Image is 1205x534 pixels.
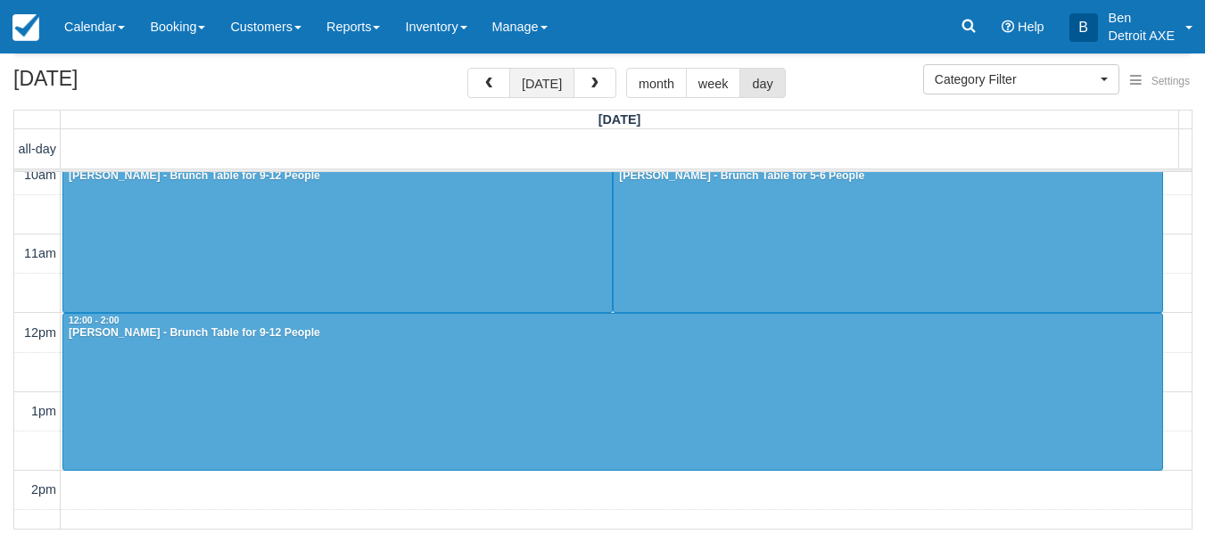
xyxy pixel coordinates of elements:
[613,156,1163,313] a: [PERSON_NAME] - Brunch Table for 5-6 People
[686,68,741,98] button: week
[12,14,39,41] img: checkfront-main-nav-mini-logo.png
[31,404,56,418] span: 1pm
[618,169,1158,184] div: [PERSON_NAME] - Brunch Table for 5-6 People
[1002,21,1014,33] i: Help
[31,482,56,497] span: 2pm
[1109,27,1175,45] p: Detroit AXE
[1109,9,1175,27] p: Ben
[626,68,687,98] button: month
[509,68,574,98] button: [DATE]
[598,112,641,127] span: [DATE]
[739,68,785,98] button: day
[19,142,56,156] span: all-day
[1151,75,1190,87] span: Settings
[1119,69,1201,94] button: Settings
[935,70,1096,88] span: Category Filter
[923,64,1119,94] button: Category Filter
[24,168,56,182] span: 10am
[62,313,1163,471] a: 12:00 - 2:00[PERSON_NAME] - Brunch Table for 9-12 People
[68,326,1158,341] div: [PERSON_NAME] - Brunch Table for 9-12 People
[1069,13,1098,42] div: B
[24,325,56,340] span: 12pm
[13,68,239,101] h2: [DATE]
[24,246,56,260] span: 11am
[1018,20,1044,34] span: Help
[69,316,120,325] span: 12:00 - 2:00
[62,156,613,313] a: [PERSON_NAME] - Brunch Table for 9-12 People
[68,169,607,184] div: [PERSON_NAME] - Brunch Table for 9-12 People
